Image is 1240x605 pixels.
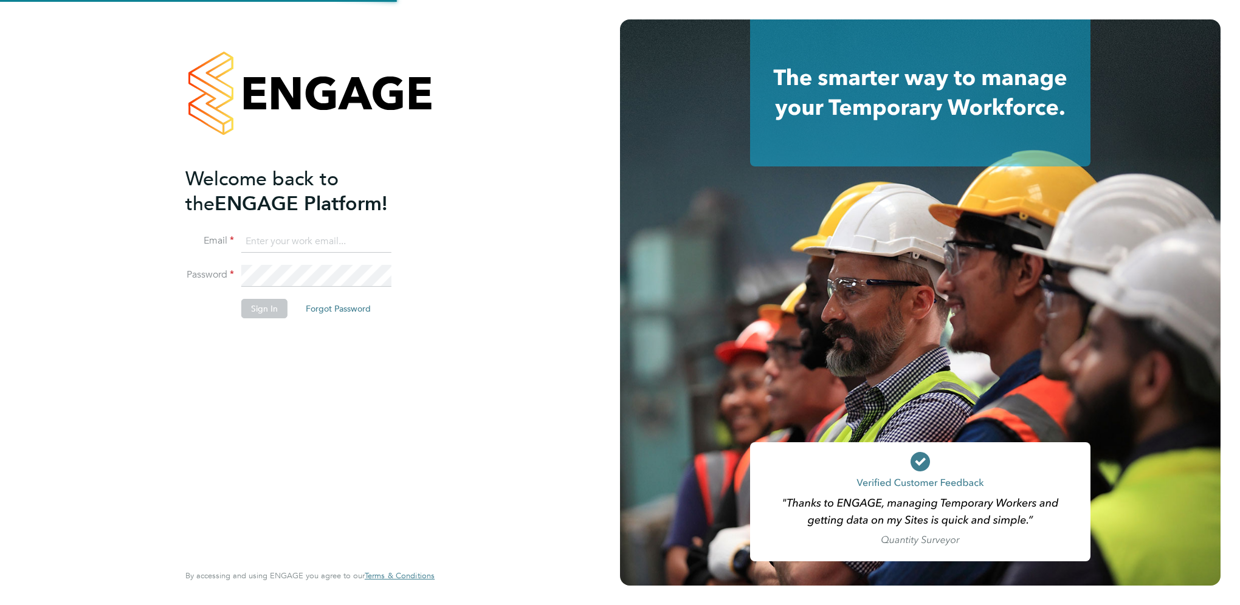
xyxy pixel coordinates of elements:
[185,570,435,581] span: By accessing and using ENGAGE you agree to our
[185,234,234,247] label: Email
[185,166,422,216] h2: ENGAGE Platform!
[185,167,339,216] span: Welcome back to the
[296,299,381,318] button: Forgot Password
[365,571,435,581] a: Terms & Conditions
[241,231,391,253] input: Enter your work email...
[185,268,234,281] label: Password
[241,299,288,318] button: Sign In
